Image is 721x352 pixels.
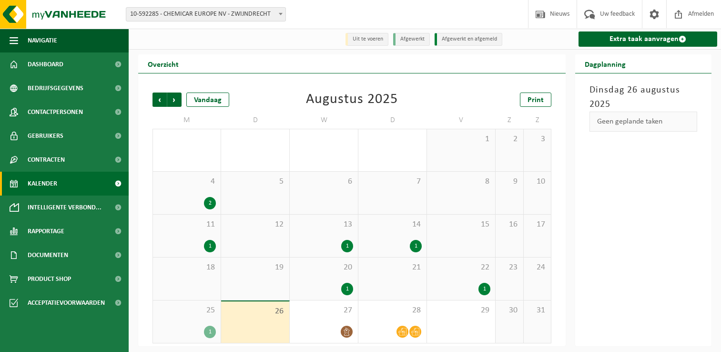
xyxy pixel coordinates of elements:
span: Gebruikers [28,124,63,148]
div: 2 [204,197,216,209]
span: Contracten [28,148,65,172]
span: 21 [363,262,422,273]
span: 26 [226,306,284,317]
span: Dashboard [28,52,63,76]
li: Uit te voeren [345,33,388,46]
span: 3 [528,134,547,145]
span: 14 [363,219,422,230]
span: 17 [528,219,547,230]
td: W [290,112,358,129]
span: 19 [226,262,284,273]
span: Documenten [28,243,68,267]
a: Print [520,93,551,107]
span: Rapportage [28,219,64,243]
span: Volgende [167,93,182,107]
span: Contactpersonen [28,100,83,124]
span: 28 [363,305,422,316]
span: 25 [158,305,216,316]
div: 1 [478,283,490,295]
div: Augustus 2025 [306,93,398,107]
span: 31 [528,305,547,316]
span: 10 [528,176,547,187]
span: 16 [500,219,518,230]
span: 20 [294,262,353,273]
span: 24 [528,262,547,273]
td: Z [496,112,524,129]
div: Vandaag [186,93,229,107]
h2: Overzicht [138,54,188,73]
span: 7 [363,176,422,187]
span: 5 [226,176,284,187]
span: 13 [294,219,353,230]
span: 8 [432,176,490,187]
span: 12 [226,219,284,230]
span: Product Shop [28,267,71,291]
span: 18 [158,262,216,273]
td: V [427,112,496,129]
td: Z [524,112,552,129]
span: 30 [500,305,518,316]
span: Bedrijfsgegevens [28,76,83,100]
span: Acceptatievoorwaarden [28,291,105,315]
li: Afgewerkt en afgemeld [435,33,502,46]
span: 2 [500,134,518,145]
div: 1 [410,240,422,252]
div: 1 [204,240,216,252]
span: 11 [158,219,216,230]
span: 1 [432,134,490,145]
td: D [221,112,290,129]
span: 10-592285 - CHEMICAR EUROPE NV - ZWIJNDRECHT [126,7,286,21]
span: Intelligente verbond... [28,196,102,219]
td: D [358,112,427,129]
span: 15 [432,219,490,230]
a: Extra taak aanvragen [579,31,717,47]
span: Print [528,96,544,104]
span: 4 [158,176,216,187]
span: 23 [500,262,518,273]
span: Navigatie [28,29,57,52]
td: M [152,112,221,129]
div: Geen geplande taken [589,112,697,132]
div: 1 [341,283,353,295]
li: Afgewerkt [393,33,430,46]
span: Kalender [28,172,57,196]
span: Vorige [152,93,167,107]
span: 27 [294,305,353,316]
h3: Dinsdag 26 augustus 2025 [589,83,697,112]
span: 22 [432,262,490,273]
h2: Dagplanning [575,54,635,73]
span: 29 [432,305,490,316]
div: 1 [204,326,216,338]
span: 9 [500,176,518,187]
span: 10-592285 - CHEMICAR EUROPE NV - ZWIJNDRECHT [126,8,285,21]
span: 6 [294,176,353,187]
div: 1 [341,240,353,252]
